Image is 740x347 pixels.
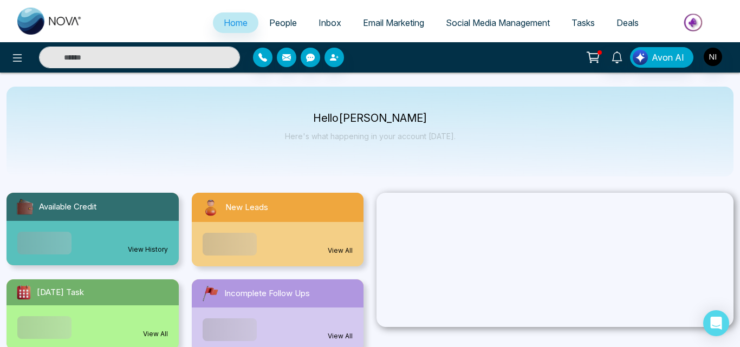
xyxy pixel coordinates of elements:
a: Home [213,12,258,33]
p: Hello [PERSON_NAME] [285,114,456,123]
a: Email Marketing [352,12,435,33]
img: newLeads.svg [200,197,221,218]
span: Deals [616,17,639,28]
span: Tasks [572,17,595,28]
span: New Leads [225,201,268,214]
span: Avon AI [652,51,684,64]
a: Social Media Management [435,12,561,33]
div: Open Intercom Messenger [703,310,729,336]
span: Email Marketing [363,17,424,28]
img: Lead Flow [633,50,648,65]
span: [DATE] Task [37,286,84,299]
img: todayTask.svg [15,284,33,301]
img: User Avatar [704,48,722,66]
a: Tasks [561,12,606,33]
p: Here's what happening in your account [DATE]. [285,132,456,141]
span: Available Credit [39,201,96,213]
span: Incomplete Follow Ups [224,287,310,300]
span: People [269,17,297,28]
a: Inbox [308,12,352,33]
a: View All [328,331,353,341]
span: Social Media Management [446,17,550,28]
img: Market-place.gif [655,10,733,35]
a: Deals [606,12,650,33]
a: View All [143,329,168,339]
img: availableCredit.svg [15,197,35,217]
img: Nova CRM Logo [17,8,82,35]
button: Avon AI [630,47,693,68]
span: Inbox [319,17,341,28]
a: View All [328,246,353,256]
a: New LeadsView All [185,193,371,266]
span: Home [224,17,248,28]
img: followUps.svg [200,284,220,303]
a: View History [128,245,168,254]
a: People [258,12,308,33]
